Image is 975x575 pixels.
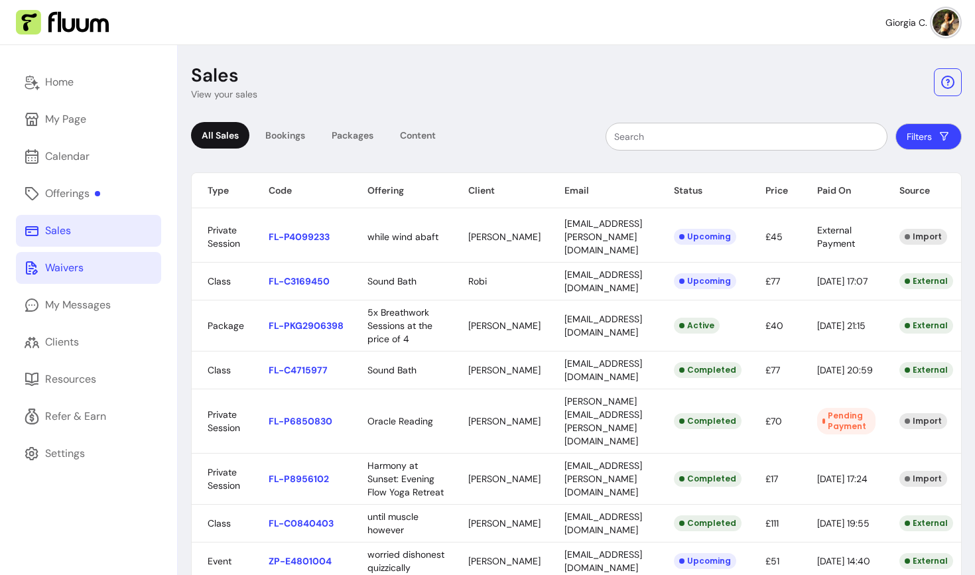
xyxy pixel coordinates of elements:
th: Source [883,173,961,208]
span: [DATE] 17:24 [817,473,868,485]
span: [PERSON_NAME] [468,364,541,376]
span: Package [208,320,244,332]
span: while wind abaft [367,231,438,243]
div: Calendar [45,149,90,164]
div: Home [45,74,74,90]
span: [EMAIL_ADDRESS][DOMAIN_NAME] [564,511,642,536]
img: Fluum Logo [16,10,109,35]
div: External [899,273,953,289]
input: Search [614,130,879,143]
a: Refer & Earn [16,401,161,432]
div: Completed [674,413,742,429]
span: Giorgia C. [885,16,927,29]
span: Sound Bath [367,275,417,287]
span: £51 [765,555,779,567]
div: Settings [45,446,85,462]
div: Pending Payment [817,408,876,434]
th: Status [658,173,749,208]
a: Calendar [16,141,161,172]
a: Clients [16,326,161,358]
div: Bookings [255,122,316,149]
p: FL-P6850830 [269,415,344,428]
div: Sales [45,223,71,239]
th: Paid On [801,173,883,208]
p: View your sales [191,88,257,101]
span: [EMAIL_ADDRESS][PERSON_NAME][DOMAIN_NAME] [564,218,642,256]
a: My Messages [16,289,161,321]
span: [EMAIL_ADDRESS][DOMAIN_NAME] [564,357,642,383]
span: £45 [765,231,783,243]
div: My Messages [45,297,111,313]
span: [EMAIL_ADDRESS][DOMAIN_NAME] [564,313,642,338]
div: Resources [45,371,96,387]
a: Offerings [16,178,161,210]
div: Content [389,122,446,149]
a: My Page [16,103,161,135]
a: Resources [16,363,161,395]
span: [EMAIL_ADDRESS][PERSON_NAME][DOMAIN_NAME] [564,460,642,498]
a: Home [16,66,161,98]
div: Clients [45,334,79,350]
div: Completed [674,471,742,487]
span: Event [208,555,231,567]
span: Harmony at Sunset: Evening Flow Yoga Retreat [367,460,444,498]
span: [DATE] 14:40 [817,555,870,567]
span: Private Session [208,466,240,491]
p: FL-C3169450 [269,275,344,288]
span: [DATE] 17:07 [817,275,868,287]
div: Offerings [45,186,100,202]
span: [PERSON_NAME] [468,555,541,567]
span: [DATE] 19:55 [817,517,870,529]
span: [DATE] 21:15 [817,320,866,332]
th: Offering [352,173,452,208]
div: Waivers [45,260,84,276]
span: Robi [468,275,487,287]
a: Settings [16,438,161,470]
div: My Page [45,111,86,127]
img: avatar [933,9,959,36]
p: FL-P4099233 [269,230,344,243]
span: [EMAIL_ADDRESS][DOMAIN_NAME] [564,548,642,574]
th: Client [452,173,549,208]
span: £111 [765,517,779,529]
div: Completed [674,515,742,531]
div: External [899,515,953,531]
div: Refer & Earn [45,409,106,424]
th: Type [192,173,253,208]
button: avatarGiorgia C. [885,9,959,36]
span: [PERSON_NAME][EMAIL_ADDRESS][PERSON_NAME][DOMAIN_NAME] [564,395,642,447]
div: Completed [674,362,742,378]
div: Upcoming [674,229,736,245]
p: ZP-E4801004 [269,554,344,568]
span: [PERSON_NAME] [468,320,541,332]
p: FL-C0840403 [269,517,344,530]
span: [PERSON_NAME] [468,415,541,427]
span: [DATE] 20:59 [817,364,873,376]
span: £40 [765,320,783,332]
a: Waivers [16,252,161,284]
div: Import [899,471,947,487]
span: £17 [765,473,778,485]
div: Import [899,413,947,429]
span: [PERSON_NAME] [468,231,541,243]
a: Sales [16,215,161,247]
div: Active [674,318,720,334]
span: Class [208,275,231,287]
span: Private Session [208,409,240,434]
span: 5x Breathwork Sessions at the price of 4 [367,306,432,345]
span: £77 [765,364,780,376]
div: Import [899,229,947,245]
div: All Sales [191,122,249,149]
div: Upcoming [674,273,736,289]
span: worried dishonest quizzically [367,548,444,574]
span: until muscle however [367,511,419,536]
span: Class [208,364,231,376]
th: Code [253,173,352,208]
span: Sound Bath [367,364,417,376]
span: [EMAIL_ADDRESS][DOMAIN_NAME] [564,269,642,294]
span: Oracle Reading [367,415,433,427]
span: External Payment [817,224,855,249]
button: Filters [895,123,962,150]
span: £77 [765,275,780,287]
p: FL-PKG2906398 [269,319,344,332]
